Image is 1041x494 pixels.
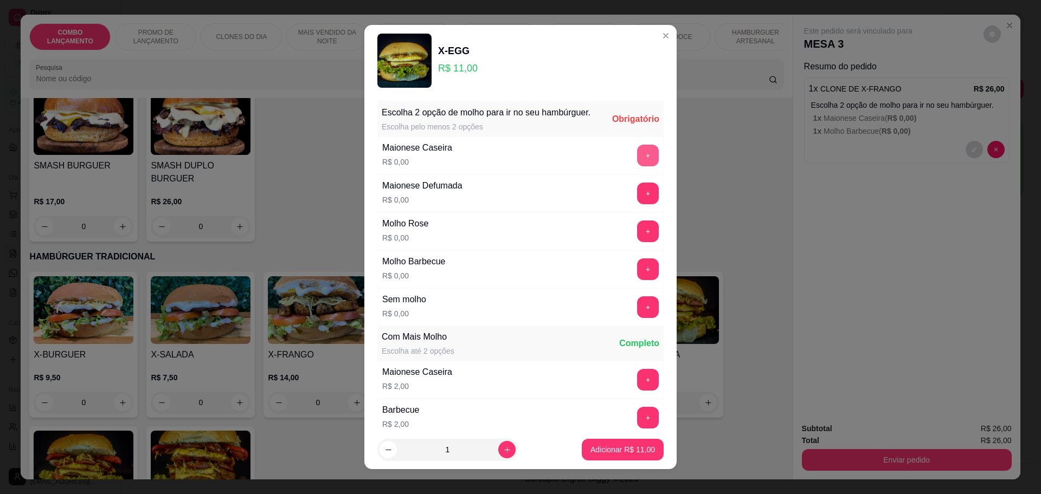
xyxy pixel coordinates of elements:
p: Adicionar R$ 11,00 [590,444,655,455]
button: Close [657,27,674,44]
div: Completo [619,337,659,350]
button: add [637,369,659,391]
div: Maionese Caseira [382,141,452,154]
div: Maionese Defumada [382,179,462,192]
p: R$ 0,00 [382,308,426,319]
div: Molho Barbecue [382,255,446,268]
div: Molho Rose [382,217,428,230]
p: R$ 11,00 [438,61,478,76]
img: product-image [377,34,432,88]
button: add [637,145,659,166]
p: R$ 2,00 [382,381,452,392]
p: R$ 0,00 [382,232,428,243]
button: add [637,296,659,318]
button: add [637,183,659,204]
p: R$ 2,00 [382,419,420,430]
button: add [637,407,659,428]
div: Com Mais Molho [382,330,454,343]
div: Maionese Caseira [382,366,452,379]
button: increase-product-quantity [498,441,516,458]
div: Escolha pelo menos 2 opções [382,121,590,132]
button: Adicionar R$ 11,00 [582,439,664,460]
button: add [637,220,659,242]
p: R$ 0,00 [382,270,446,281]
div: Barbecue [382,404,420,417]
button: add [637,258,659,280]
div: Sem molho [382,293,426,306]
button: decrease-product-quantity [380,441,397,458]
div: X-EGG [438,43,478,58]
p: R$ 0,00 [382,194,462,205]
div: Escolha até 2 opções [382,346,454,356]
div: Obrigatório [612,113,659,126]
p: R$ 0,00 [382,157,452,167]
div: Escolha 2 opção de molho para ir no seu hambúrguer. [382,106,590,119]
